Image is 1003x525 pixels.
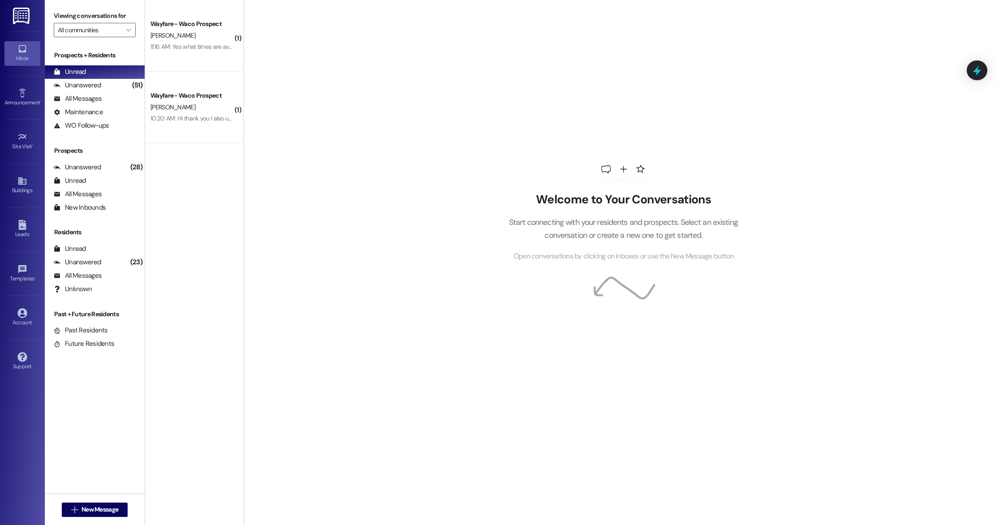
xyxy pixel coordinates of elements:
img: ResiDesk Logo [13,8,31,24]
div: Maintenance [54,108,103,117]
span: [PERSON_NAME] [150,103,195,111]
a: Support [4,349,40,374]
div: Wayfare - Waco Prospect [150,91,233,100]
label: Viewing conversations for [54,9,136,23]
h2: Welcome to Your Conversations [495,193,751,207]
span: Open conversations by clicking on inboxes or use the New Message button [514,251,733,262]
span: [PERSON_NAME] [150,31,195,39]
div: (28) [128,160,145,174]
div: (23) [128,255,145,269]
button: New Message [62,503,128,517]
a: Templates • [4,262,40,286]
div: All Messages [54,189,102,199]
span: New Message [81,505,118,514]
div: Past + Future Residents [45,310,145,319]
p: Start connecting with your residents and prospects. Select an existing conversation or create a n... [495,216,751,241]
div: Prospects + Residents [45,51,145,60]
div: (51) [130,78,145,92]
span: • [34,274,36,280]
a: Site Visit • [4,129,40,154]
div: Future Residents [54,339,114,349]
div: WO Follow-ups [54,121,109,130]
div: Prospects [45,146,145,155]
div: All Messages [54,94,102,103]
div: Residents [45,228,145,237]
span: • [32,142,34,148]
input: All communities [58,23,121,37]
div: Unanswered [54,81,101,90]
div: Unread [54,244,86,254]
a: Account [4,306,40,330]
div: New Inbounds [54,203,106,212]
a: Buildings [4,173,40,198]
i:  [71,506,78,513]
i:  [126,26,131,34]
div: Unknown [54,284,92,294]
div: Unanswered [54,163,101,172]
div: 10:20 AM: Hi thank you l also use the other company [150,114,286,122]
div: All Messages [54,271,102,280]
div: Unread [54,176,86,185]
div: 11:16 AM: Yes what times are available for showings [DATE] [150,43,298,51]
a: Inbox [4,41,40,65]
div: Wayfare - Waco Prospect [150,19,233,29]
div: Unread [54,67,86,77]
div: Unanswered [54,258,101,267]
span: • [40,98,41,104]
div: Past Residents [54,326,108,335]
a: Leads [4,217,40,241]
